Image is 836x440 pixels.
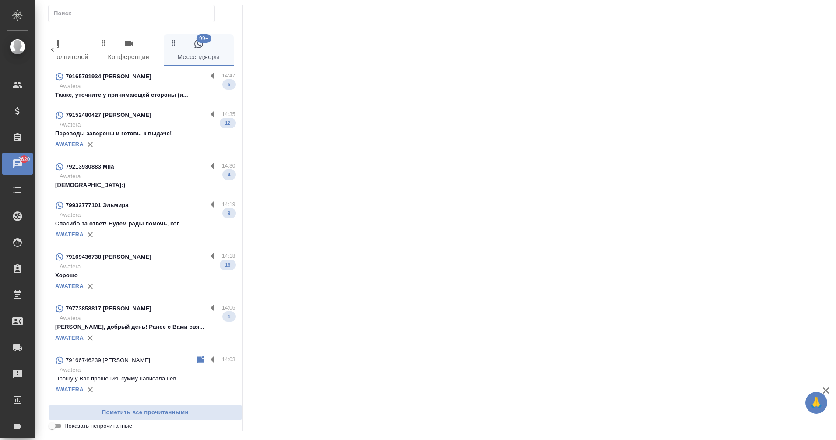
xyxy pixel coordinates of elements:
span: 4 [222,170,235,179]
button: Удалить привязку [84,228,97,241]
span: Показать непрочитанные [64,422,132,430]
button: Удалить привязку [84,383,97,396]
a: 2620 [2,153,33,175]
span: 1 [222,312,235,321]
button: Удалить привязку [84,138,97,151]
span: 5 [222,80,235,89]
button: Пометить все прочитанными [48,405,242,420]
p: Также, уточните у принимающей стороны (и... [55,91,235,99]
p: 14:06 [222,303,235,312]
p: Прошу у Вас прощения, сумму написала нев... [55,374,235,383]
p: Awatera [60,82,235,91]
p: Awatera [60,211,235,219]
p: 79773858817 [PERSON_NAME] [66,304,151,313]
p: 79165791934 [PERSON_NAME] [66,72,151,81]
span: 99+ [197,34,211,43]
p: Переводы заверены и готовы к выдаче! [55,129,235,138]
p: 14:30 [222,162,235,170]
p: 14:47 [222,71,235,80]
p: Awatera [60,172,235,181]
div: 79932777101 Эльмира14:19AwateraСпасибо за ответ! Будем рады помочь, ког...9AWATERA [48,195,242,246]
span: 🙏 [809,394,824,412]
p: 14:19 [222,200,235,209]
div: 79152480427 [PERSON_NAME]14:35AwateraПереводы заверены и готовы к выдаче!12AWATERA [48,105,242,156]
input: Поиск [54,7,214,20]
span: Конференции [99,39,158,63]
a: AWATERA [55,231,84,238]
p: Awatera [60,120,235,129]
p: [PERSON_NAME], добрый день! Ранее с Вами свя... [55,323,235,331]
button: Удалить привязку [84,331,97,345]
span: 12 [220,119,235,127]
div: 79773858817 [PERSON_NAME]14:06Awatera[PERSON_NAME], добрый день! Ранее с Вами свя...1AWATERA [48,298,242,350]
p: [DEMOGRAPHIC_DATA]:) [55,181,235,190]
button: Удалить привязку [84,280,97,293]
p: 79932777101 Эльмира [66,201,129,210]
p: 14:18 [222,252,235,260]
p: Awatera [60,366,235,374]
p: 79152480427 [PERSON_NAME] [66,111,151,120]
p: 79166746239 [PERSON_NAME] [66,356,150,365]
div: 79165791934 [PERSON_NAME]14:47AwateraТакже, уточните у принимающей стороны (и...5 [48,66,242,105]
svg: Зажми и перетащи, чтобы поменять порядок вкладок [99,39,108,47]
div: Пометить непрочитанным [195,355,206,366]
p: 79213930883 Mila [66,162,114,171]
span: 9 [222,209,235,218]
p: 14:35 [222,110,235,119]
p: Awatera [60,262,235,271]
a: AWATERA [55,386,84,393]
p: 79169436738 [PERSON_NAME] [66,253,151,261]
div: 79169436738 [PERSON_NAME]14:18AwateraХорошо16AWATERA [48,246,242,298]
p: Awatera [60,314,235,323]
div: 79213930883 Mila14:30Awatera[DEMOGRAPHIC_DATA]:)4 [48,156,242,195]
a: AWATERA [55,283,84,289]
span: 2620 [13,155,35,164]
div: 79166746239 [PERSON_NAME]14:03AwateraПрошу у Вас прощения, сумму написала нев...AWATERA [48,350,242,401]
a: AWATERA [55,141,84,148]
a: AWATERA [55,334,84,341]
svg: Зажми и перетащи, чтобы поменять порядок вкладок [169,39,178,47]
p: Хорошо [55,271,235,280]
button: 🙏 [805,392,827,414]
span: Мессенджеры [169,39,228,63]
span: Пометить все прочитанными [53,408,238,418]
p: Спасибо за ответ! Будем рады помочь, ког... [55,219,235,228]
span: 16 [220,260,235,269]
p: 14:03 [222,355,235,364]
